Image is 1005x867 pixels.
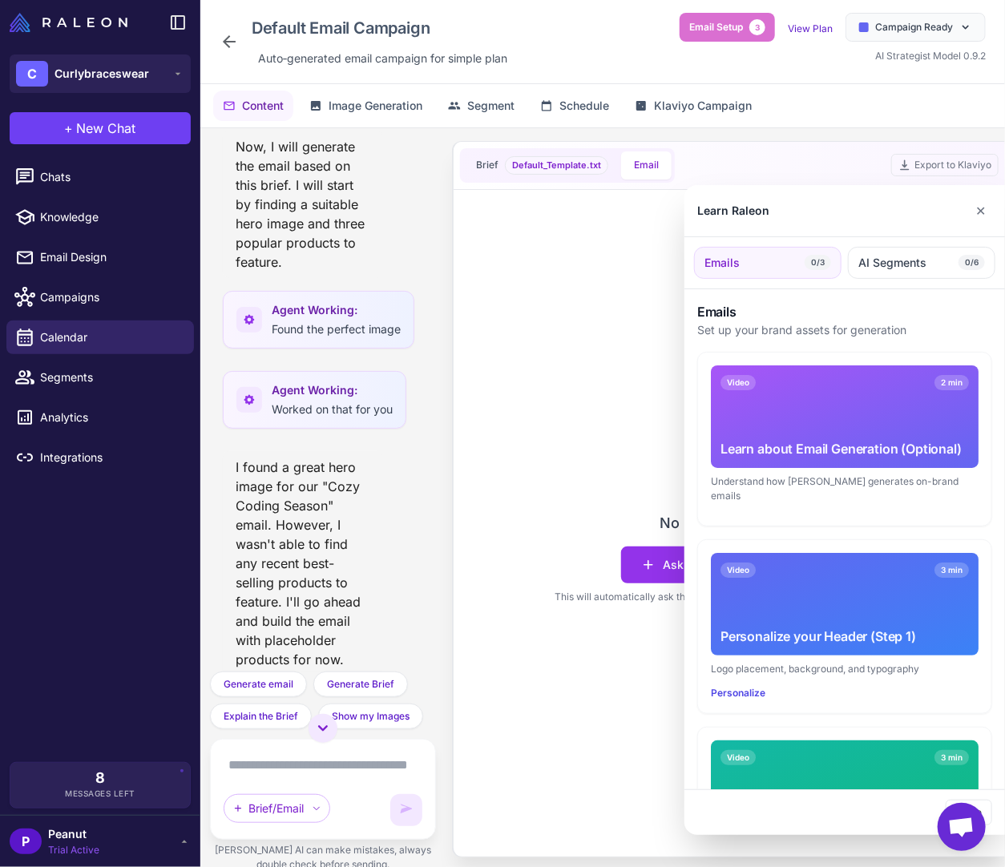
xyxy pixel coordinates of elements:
[938,803,986,851] div: Open chat
[934,563,969,578] span: 3 min
[858,254,926,272] span: AI Segments
[694,247,842,279] button: Emails0/3
[711,474,979,503] div: Understand how [PERSON_NAME] generates on-brand emails
[934,375,969,390] span: 2 min
[720,439,969,458] div: Learn about Email Generation (Optional)
[720,750,756,765] span: Video
[934,750,969,765] span: 3 min
[711,662,979,676] div: Logo placement, background, and typography
[704,254,740,272] span: Emails
[959,255,985,271] span: 0/6
[720,375,756,390] span: Video
[969,195,992,227] button: Close
[720,563,756,578] span: Video
[720,627,969,646] div: Personalize your Header (Step 1)
[946,800,992,825] button: Close
[711,686,765,700] button: Personalize
[697,302,992,321] h3: Emails
[848,247,995,279] button: AI Segments0/6
[697,202,769,220] div: Learn Raleon
[697,321,992,339] p: Set up your brand assets for generation
[805,255,831,271] span: 0/3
